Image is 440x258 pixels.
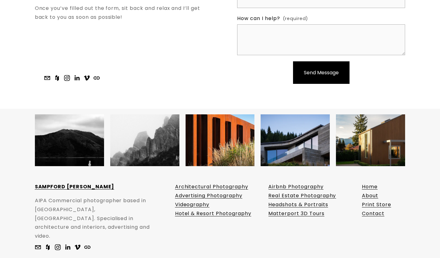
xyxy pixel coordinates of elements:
p: Once you’ve filled out the form, sit back and relax and I’ll get back to you as soon as possible! [35,4,203,22]
p: AIPA Commercial photographer based in [GEOGRAPHIC_DATA], [GEOGRAPHIC_DATA]. Specialised in archit... [35,196,156,241]
a: SAMPFORD [PERSON_NAME] [35,182,114,191]
img: Say what you will about the inversion, but it does make for some cool landscape shots 📷 [35,106,104,175]
a: Videography [175,200,210,209]
a: Airbnb Photography [268,182,323,191]
a: Real Estate Photography [268,191,336,200]
a: Sampford Cathie [65,244,71,250]
a: Houzz [45,244,51,250]
img: Had an epic time shooting this place, definite James Bond vibes! 🍸 [261,106,330,175]
a: Sampford Cathie [84,75,90,81]
a: Architectural Photography [175,182,248,191]
a: Sampford Cathie [74,244,81,250]
a: Hotel & Resort Photography [175,209,251,218]
span: Send Message [304,69,339,76]
a: Sampford Cathie [64,75,70,81]
a: Sampford Cathie [74,75,80,81]
a: Matterport 3D Tours [268,209,324,218]
a: Advertising Photography [175,191,242,200]
a: About [362,191,378,200]
a: Sampford Cathie [55,244,61,250]
img: Some moody shots from a recent trip up to the Clay Cliffs with the gang 📸 @lisaslensnz @nathanhil... [110,106,179,175]
a: Home [362,182,378,191]
a: Headshots & Portraits [268,200,328,209]
a: sam@sampfordcathie.com [44,75,50,81]
button: Send MessageSend Message [293,61,350,84]
strong: SAMPFORD [PERSON_NAME] [35,183,114,190]
img: Throwback to this awesome shoot with @livingthedreamtoursnz at the incredible Te Kano Estate Cell... [186,106,255,175]
a: sam@sampfordcathie.com [35,244,41,250]
a: URL [84,244,90,250]
a: URL [94,75,100,81]
a: Houzz [54,75,60,81]
a: Print Store [362,200,391,209]
span: (required) [283,15,308,23]
a: Contact [362,209,384,218]
img: Have I finally got around to scheduling some new instagram posts? Only time will tell. Anyway, he... [336,106,405,175]
span: How can I help? [237,14,280,23]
